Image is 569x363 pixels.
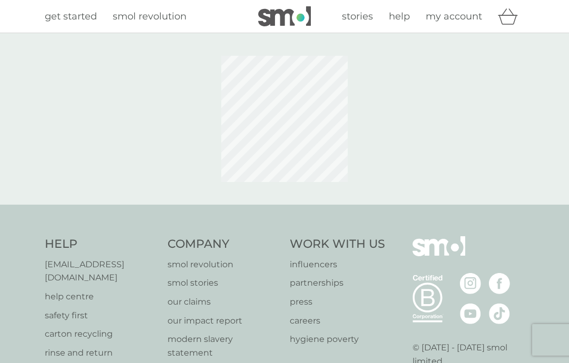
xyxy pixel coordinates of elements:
img: smol [258,6,311,26]
img: smol [413,236,465,272]
a: smol revolution [168,258,280,271]
img: visit the smol Youtube page [460,303,481,324]
a: modern slavery statement [168,332,280,359]
h4: Help [45,236,157,253]
a: partnerships [290,276,385,290]
a: get started [45,9,97,24]
a: help [389,9,410,24]
a: our claims [168,295,280,309]
span: my account [426,11,482,22]
a: my account [426,9,482,24]
a: careers [290,314,385,328]
h4: Work With Us [290,236,385,253]
img: visit the smol Tiktok page [489,303,510,324]
h4: Company [168,236,280,253]
a: press [290,295,385,309]
span: help [389,11,410,22]
a: [EMAIL_ADDRESS][DOMAIN_NAME] [45,258,157,285]
a: smol stories [168,276,280,290]
a: carton recycling [45,327,157,341]
img: visit the smol Facebook page [489,273,510,294]
a: safety first [45,309,157,322]
span: smol revolution [113,11,187,22]
a: help centre [45,290,157,304]
span: stories [342,11,373,22]
a: hygiene poverty [290,332,385,346]
span: get started [45,11,97,22]
div: basket [498,6,524,27]
img: visit the smol Instagram page [460,273,481,294]
a: rinse and return [45,346,157,360]
a: influencers [290,258,385,271]
a: smol revolution [113,9,187,24]
a: our impact report [168,314,280,328]
a: stories [342,9,373,24]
